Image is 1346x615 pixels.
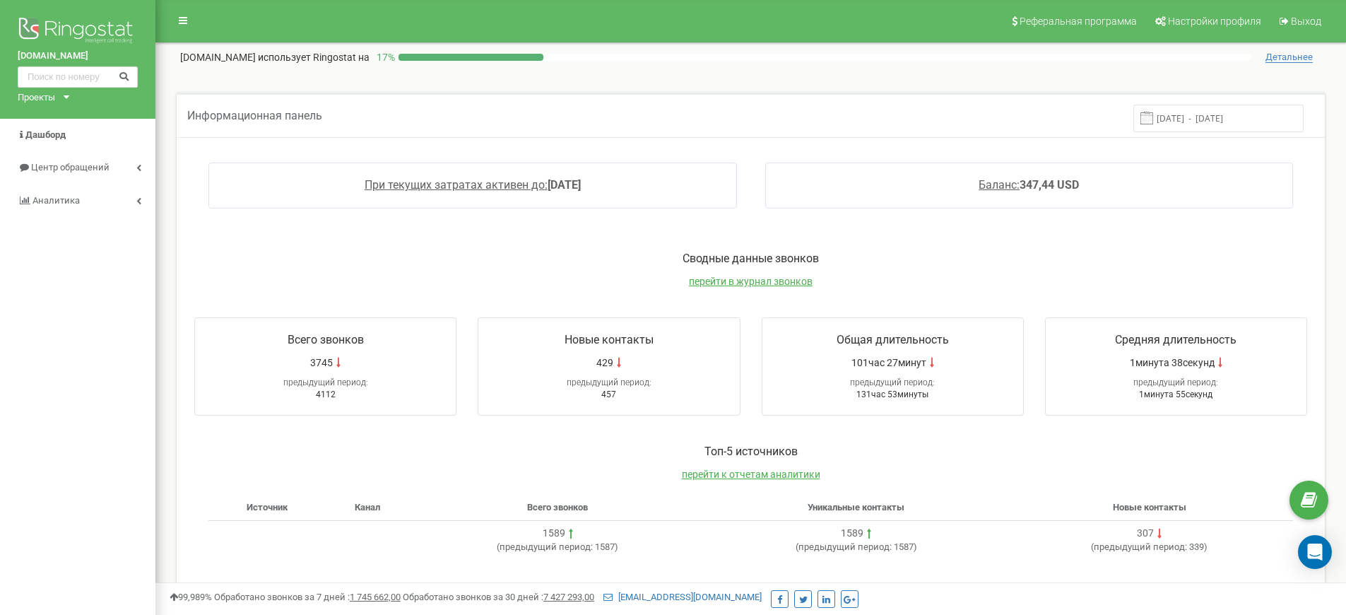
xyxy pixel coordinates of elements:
div: 1589 [841,527,863,541]
span: Обработано звонков за 7 дней : [214,592,401,602]
span: Детальнее [1265,52,1313,63]
span: 101час 27минут [851,356,926,370]
p: 17 % [370,50,399,64]
span: предыдущий период: [1133,377,1218,387]
div: 307 [1137,527,1154,541]
span: 131час 53минуты [856,389,928,399]
span: При текущих затратах активен до: [365,178,548,192]
span: 1минута 38секунд [1130,356,1215,370]
span: Реферальная программа [1020,16,1137,27]
span: Выход [1291,16,1321,27]
span: 1минута 55секунд [1139,389,1212,399]
span: предыдущий период: [500,541,593,552]
span: Источник [247,502,288,512]
span: Канал [355,502,380,512]
span: 99,989% [170,592,212,602]
span: 429 [596,356,613,370]
span: Информационная панель [187,109,322,122]
span: предыдущий период: [283,377,368,387]
span: 3745 [310,356,333,370]
span: 4112 [316,389,336,399]
a: перейти к отчетам аналитики [682,469,820,480]
a: перейти в журнал звонков [689,276,813,287]
span: предыдущий период: [798,541,892,552]
p: [DOMAIN_NAME] [180,50,370,64]
a: [EMAIL_ADDRESS][DOMAIN_NAME] [603,592,762,602]
span: Настройки профиля [1168,16,1261,27]
span: Toп-5 источников [704,445,798,458]
img: Ringostat logo [18,14,138,49]
span: Обработано звонков за 30 дней : [403,592,594,602]
span: ( 1587 ) [796,541,917,552]
u: 1 745 662,00 [350,592,401,602]
span: 457 [601,389,616,399]
span: Аналитика [33,195,80,206]
span: Новые контакты [565,333,654,346]
span: Всего звонков [527,502,588,512]
span: ( 339 ) [1091,541,1208,552]
div: 1589 [543,527,565,541]
span: Всего звонков [288,333,364,346]
div: Проекты [18,91,55,105]
span: Новые контакты [1113,502,1186,512]
span: Средняя длительность [1115,333,1236,346]
span: Общая длительность [837,333,949,346]
span: Сводные данные звонков [683,252,819,265]
a: [DOMAIN_NAME] [18,49,138,63]
div: Open Intercom Messenger [1298,535,1332,569]
a: При текущих затратах активен до:[DATE] [365,178,581,192]
a: Баланс:347,44 USD [979,178,1079,192]
span: предыдущий период: [850,377,935,387]
input: Поиск по номеру [18,66,138,88]
span: ( 1587 ) [497,541,618,552]
u: 7 427 293,00 [543,592,594,602]
span: предыдущий период: [1094,541,1187,552]
span: использует Ringostat на [258,52,370,63]
span: предыдущий период: [567,377,651,387]
span: Центр обращений [31,162,110,172]
span: Уникальные контакты [808,502,904,512]
span: Дашборд [25,129,66,140]
span: Баланс: [979,178,1020,192]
